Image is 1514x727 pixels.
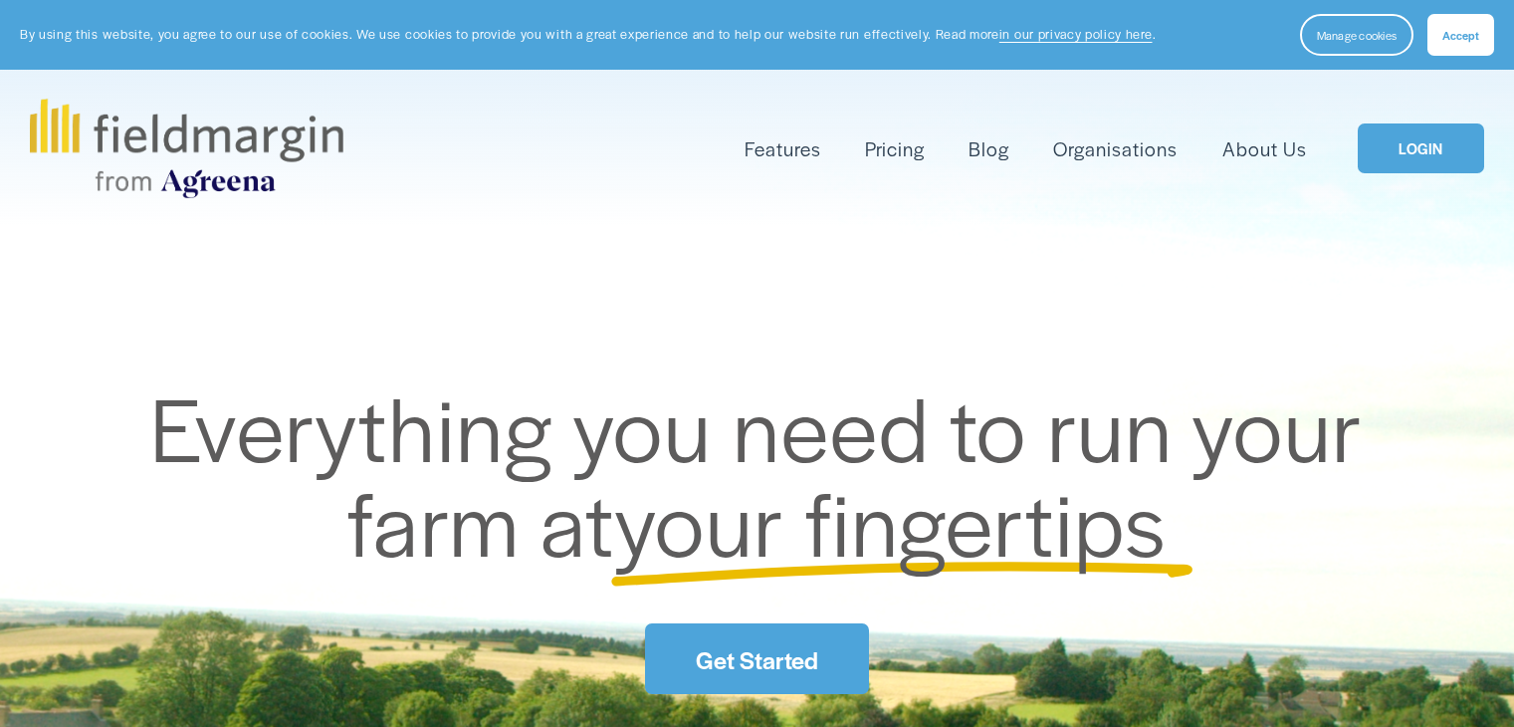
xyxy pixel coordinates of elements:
[1317,27,1397,43] span: Manage cookies
[20,25,1156,44] p: By using this website, you agree to our use of cookies. We use cookies to provide you with a grea...
[999,25,1153,43] a: in our privacy policy here
[1300,14,1413,56] button: Manage cookies
[865,132,925,165] a: Pricing
[1222,132,1307,165] a: About Us
[150,363,1384,584] span: Everything you need to run your farm at
[645,623,868,694] a: Get Started
[614,458,1167,583] span: your fingertips
[745,134,821,163] span: Features
[1442,27,1479,43] span: Accept
[745,132,821,165] a: folder dropdown
[1053,132,1178,165] a: Organisations
[1427,14,1494,56] button: Accept
[1358,123,1483,174] a: LOGIN
[30,99,342,198] img: fieldmargin.com
[969,132,1009,165] a: Blog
